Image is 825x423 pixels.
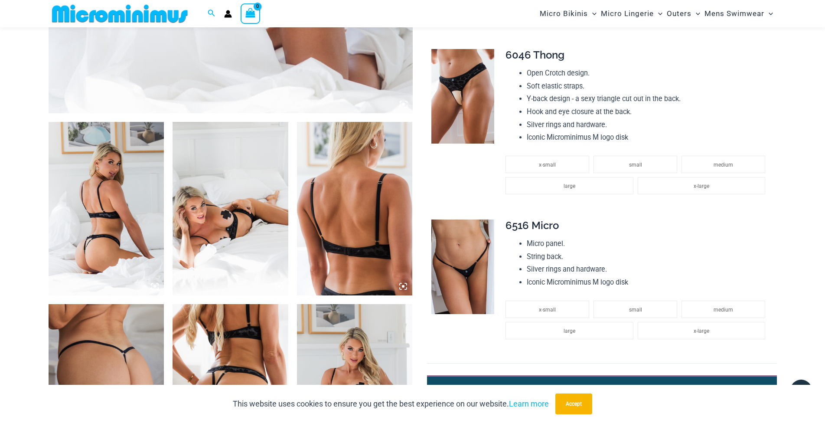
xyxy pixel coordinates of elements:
li: small [593,156,677,173]
span: Micro Bikinis [540,3,588,25]
img: Nights Fall Silver Leopard 6046 Thong [431,49,494,144]
span: x-large [694,328,709,334]
span: Micro Lingerie [601,3,654,25]
a: View Shopping Cart, empty [241,3,261,23]
img: Nights Fall Silver Leopard 6516 Micro [431,220,494,314]
a: Micro BikinisMenu ToggleMenu Toggle [538,3,599,25]
a: Account icon link [224,10,232,18]
img: Nights Fall Silver Leopard 1036 Bra 6046 Thong [173,122,288,295]
a: Learn more [509,399,549,408]
button: Accept [555,393,592,414]
li: x-small [505,301,589,318]
a: OutersMenu ToggleMenu Toggle [665,3,702,25]
span: x-small [539,162,556,168]
li: Micro panel. [527,237,770,250]
span: small [629,307,642,313]
a: Search icon link [208,8,215,19]
li: Open Crotch design. [527,67,770,80]
a: Micro LingerieMenu ToggleMenu Toggle [599,3,665,25]
a: Mens SwimwearMenu ToggleMenu Toggle [702,3,775,25]
span: Mens Swimwear [704,3,764,25]
li: x-large [638,322,765,339]
li: Silver rings and hardware. [527,263,770,276]
span: Outers [667,3,691,25]
span: Menu Toggle [588,3,597,25]
li: Soft elastic straps. [527,80,770,93]
li: Hook and eye closure at the back. [527,105,770,118]
span: 6046 Thong [505,49,564,61]
span: x-small [539,307,556,313]
li: Silver rings and hardware. [527,118,770,131]
li: x-small [505,156,589,173]
li: Y-back design - a sexy triangle cut out in the back. [527,92,770,105]
li: Iconic Microminimus M logo disk [527,131,770,144]
span: 6516 Micro [505,219,559,232]
li: Iconic Microminimus M logo disk [527,276,770,289]
img: Nights Fall Silver Leopard 1036 Bra 6046 Thong [49,122,164,295]
li: medium [682,301,765,318]
li: medium [682,156,765,173]
span: x-large [694,183,709,189]
p: This website uses cookies to ensure you get the best experience on our website. [233,397,549,410]
span: Menu Toggle [654,3,662,25]
span: medium [714,162,733,168]
li: large [505,322,633,339]
img: Nights Fall Silver Leopard 1036 Bra [297,122,413,295]
li: large [505,177,633,194]
span: medium [714,307,733,313]
li: String back. [527,250,770,263]
li: x-large [638,177,765,194]
li: small [593,301,677,318]
span: large [564,328,575,334]
img: MM SHOP LOGO FLAT [49,4,191,23]
span: Menu Toggle [691,3,700,25]
nav: Site Navigation [536,1,777,26]
span: small [629,162,642,168]
span: Menu Toggle [764,3,773,25]
span: large [564,183,575,189]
